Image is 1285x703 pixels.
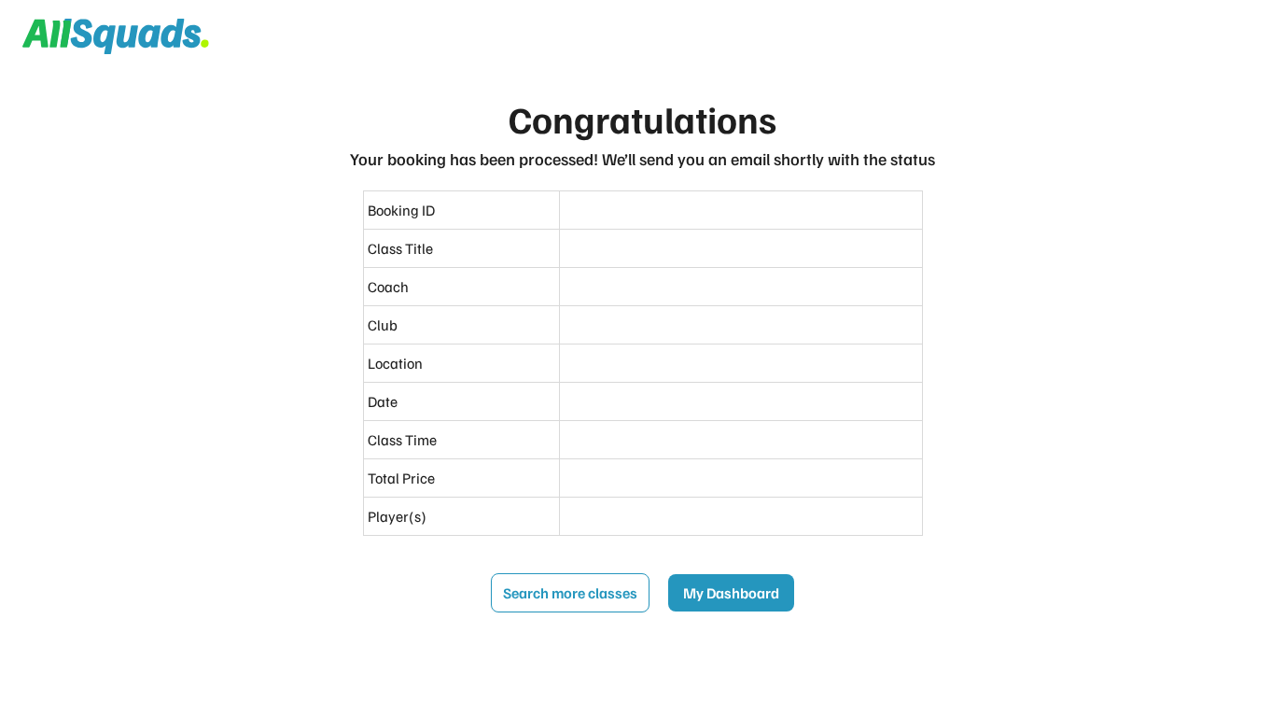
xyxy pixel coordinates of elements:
div: Class Title [368,237,555,260]
img: Squad%20Logo.svg [22,19,209,54]
div: Total Price [368,467,555,489]
div: Your booking has been processed! We’ll send you an email shortly with the status [350,147,935,172]
button: Search more classes [491,573,649,612]
button: My Dashboard [668,574,794,612]
div: Coach [368,275,555,298]
div: Location [368,352,555,374]
div: Date [368,390,555,413]
div: Club [368,314,555,336]
div: Player(s) [368,505,555,527]
div: Congratulations [509,91,776,147]
div: Class Time [368,429,555,451]
div: Booking ID [368,199,555,221]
